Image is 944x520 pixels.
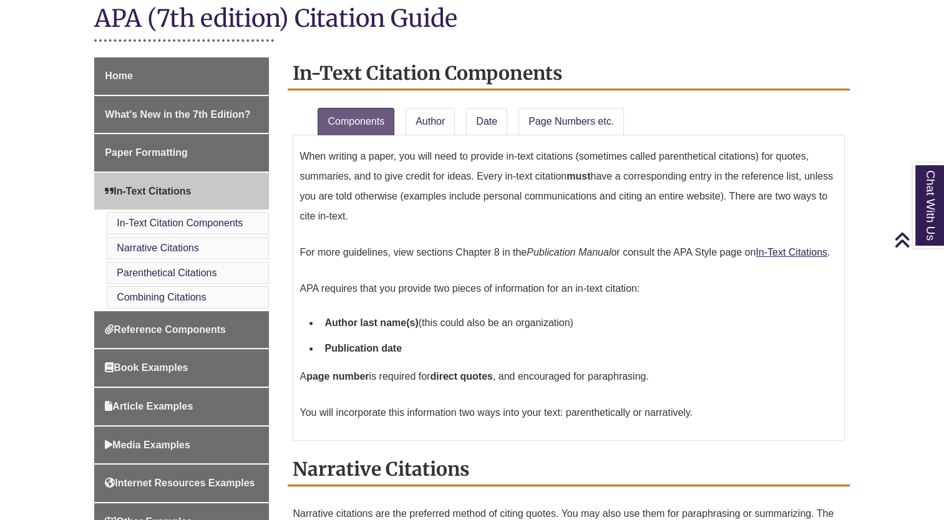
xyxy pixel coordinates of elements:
[117,218,243,228] a: In-Text Citation Components
[105,478,255,488] span: Internet Resources Examples
[94,96,269,133] a: What's New in the 7th Edition?
[117,243,199,253] a: Narrative Citations
[105,362,188,373] span: Book Examples
[324,343,402,354] strong: Publication date
[117,267,217,278] a: Parenthetical Citations
[430,371,492,382] strong: direct quotes
[319,310,837,336] li: (this could also be an organization)
[518,108,624,135] a: Page Numbers etc.
[288,453,849,486] h2: Narrative Citations
[318,108,394,135] a: Components
[94,349,269,387] a: Book Examples
[105,401,193,412] span: Article Examples
[299,398,837,428] p: You will incorporate this information two ways into your text: parenthetically or narratively.
[299,142,837,231] p: When writing a paper, you will need to provide in-text citations (sometimes called parenthetical ...
[406,108,455,135] a: Author
[105,109,250,120] span: What's New in the 7th Edition?
[894,231,941,248] a: Back to Top
[324,317,418,328] strong: Author last name(s)
[117,292,206,302] a: Combining Citations
[527,247,611,258] em: Publication Manual
[94,173,269,210] a: In-Text Citations
[94,57,269,95] a: Home
[466,108,507,135] a: Date
[288,57,849,90] h2: In-Text Citation Components
[94,388,269,425] a: Article Examples
[94,426,269,464] a: Media Examples
[299,238,837,267] p: For more guidelines, view sections Chapter 8 in the or consult the APA Style page on .
[94,134,269,171] a: Paper Formatting
[105,70,132,81] span: Home
[756,247,827,258] a: In-Text Citations
[94,311,269,349] a: Reference Components
[94,465,269,502] a: Internet Resources Examples
[567,171,590,181] strong: must
[306,371,369,382] strong: page number
[105,186,191,196] span: In-Text Citations
[299,362,837,392] p: A is required for , and encouraged for paraphrasing.
[105,440,190,450] span: Media Examples
[94,3,849,36] h1: APA (7th edition) Citation Guide
[105,147,187,158] span: Paper Formatting
[299,274,837,304] p: APA requires that you provide two pieces of information for an in-text citation:
[105,324,226,335] span: Reference Components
